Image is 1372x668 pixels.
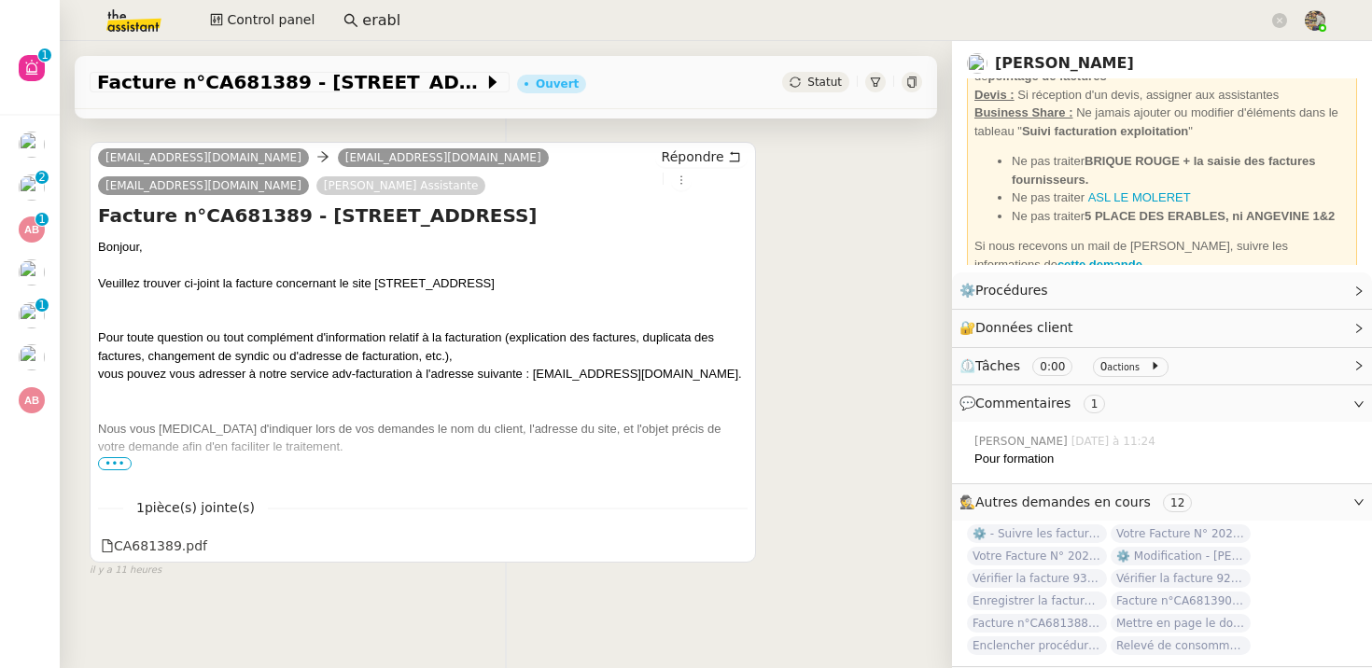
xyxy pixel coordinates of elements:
[98,457,132,470] span: •••
[1022,124,1188,138] strong: Suivi facturation exploitation
[959,317,1081,339] span: 🔐
[38,213,46,230] p: 1
[1305,10,1325,31] img: 388bd129-7e3b-4cb1-84b4-92a3d763e9b7
[1071,433,1159,450] span: [DATE] à 11:24
[1142,257,1146,271] strong: .
[1111,524,1251,543] span: Votre Facture N° 202510AMA1325 - ENGIE ENERGIE SERVICES
[19,302,45,328] img: users%2FHIWaaSoTa5U8ssS5t403NQMyZZE3%2Favatar%2Fa4be050e-05fa-4f28-bbe7-e7e8e4788720
[19,174,45,201] img: users%2FHIWaaSoTa5U8ssS5t403NQMyZZE3%2Favatar%2Fa4be050e-05fa-4f28-bbe7-e7e8e4788720
[975,396,1071,411] span: Commentaires
[98,202,748,229] h4: Facture n°CA681389 - [STREET_ADDRESS]
[959,358,1176,373] span: ⏲️
[1012,152,1350,188] li: Ne pas traiter
[19,259,45,285] img: users%2FHIWaaSoTa5U8ssS5t403NQMyZZE3%2Favatar%2Fa4be050e-05fa-4f28-bbe7-e7e8e4788720
[1111,547,1251,565] span: ⚙️ Modification - [PERSON_NAME] et suivi des devis sur Energy Track
[959,280,1057,301] span: ⚙️
[967,569,1107,588] span: Vérifier la facture 93157
[316,177,486,194] a: [PERSON_NAME] Assistante
[338,149,549,166] a: [EMAIL_ADDRESS][DOMAIN_NAME]
[38,49,51,62] nz-badge-sup: 1
[974,88,1015,102] u: Devis :
[35,299,49,312] nz-badge-sup: 1
[974,237,1350,273] div: Si nous recevons un mail de [PERSON_NAME], suivre les informations de
[145,500,255,515] span: pièce(s) jointe(s)
[967,53,987,74] img: users%2FHIWaaSoTa5U8ssS5t403NQMyZZE3%2Favatar%2Fa4be050e-05fa-4f28-bbe7-e7e8e4788720
[975,283,1048,298] span: Procédures
[1085,209,1335,223] strong: 5 PLACE DES ERABLES, ni ANGEVINE 1&2
[967,636,1107,655] span: Enclencher procédure devis Cese
[1111,569,1251,588] span: Vérifier la facture 92672
[975,320,1073,335] span: Données client
[975,494,1151,509] span: Autres demandes en cours
[974,105,1073,119] u: Business Share :
[1084,395,1106,413] nz-tag: 1
[38,299,46,315] p: 1
[548,102,564,118] span: par
[952,348,1372,384] div: ⏲️Tâches 0:00 0actions
[548,102,707,118] small: [PERSON_NAME]
[41,49,49,65] p: 1
[1057,257,1142,271] a: cette demande
[662,147,724,166] span: Répondre
[90,563,161,578] span: il y a 11 heures
[967,547,1107,565] span: Votre Facture N° 202510AMA1324 - ENGIE ENERGIE SERVICES
[975,358,1020,373] span: Tâches
[35,213,49,226] nz-badge-sup: 1
[1163,494,1192,512] nz-tag: 12
[97,73,483,91] span: Facture n°CA681389 - [STREET_ADDRESS]
[967,591,1107,610] span: Enregistrer la facture sur ENERGYTRACK
[19,132,45,158] img: users%2FHIWaaSoTa5U8ssS5t403NQMyZZE3%2Favatar%2Fa4be050e-05fa-4f28-bbe7-e7e8e4788720
[1100,360,1108,373] span: 0
[38,171,46,188] p: 2
[967,524,1107,543] span: ⚙️ - Suivre les factures d'exploitation
[1012,188,1350,207] li: Ne pas traiter
[974,433,1071,450] span: [PERSON_NAME]
[123,497,268,519] span: 1
[536,78,579,90] div: Ouvert
[19,344,45,370] img: users%2FHIWaaSoTa5U8ssS5t403NQMyZZE3%2Favatar%2Fa4be050e-05fa-4f28-bbe7-e7e8e4788720
[952,310,1372,346] div: 🔐Données client
[19,216,45,243] img: svg
[952,272,1372,309] div: ⚙️Procédures
[199,7,326,34] button: Control panel
[35,171,49,184] nz-badge-sup: 2
[98,149,309,166] a: [EMAIL_ADDRESS][DOMAIN_NAME]
[1111,636,1251,655] span: Relevé de consommations - octobre 2025
[1088,190,1191,204] a: ASL LE MOLERET
[974,450,1357,468] div: Pour formation
[1111,591,1251,610] span: Facture n°CA681390 - [STREET_ADDRESS]
[807,76,842,89] span: Statut
[1012,207,1350,226] li: Ne pas traiter
[1111,614,1251,633] span: Mettre en page le document Word
[227,9,315,31] span: Control panel
[640,102,707,118] span: il y a 2 heures
[1107,362,1140,372] small: actions
[959,396,1113,411] span: 💬
[1012,154,1316,187] strong: BRIQUE ROUGE + la saisie des factures fournisseurs.
[101,536,207,557] div: CA681389.pdf
[974,104,1350,140] div: Ne jamais ajouter ou modifier d'éléments dans le tableau " "
[952,385,1372,422] div: 💬Commentaires 1
[959,494,1199,509] span: 🕵️
[974,86,1350,104] div: Si réception d'un devis, assigner aux assistantes
[952,484,1372,521] div: 🕵️Autres demandes en cours 12
[655,146,748,167] button: Répondre
[19,387,45,413] img: svg
[362,8,1268,34] input: Rechercher
[995,54,1134,72] a: [PERSON_NAME]
[967,614,1107,633] span: Facture n°CA681388 - [STREET_ADDRESS]
[1032,357,1072,376] nz-tag: 0:00
[98,177,309,194] a: [EMAIL_ADDRESS][DOMAIN_NAME]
